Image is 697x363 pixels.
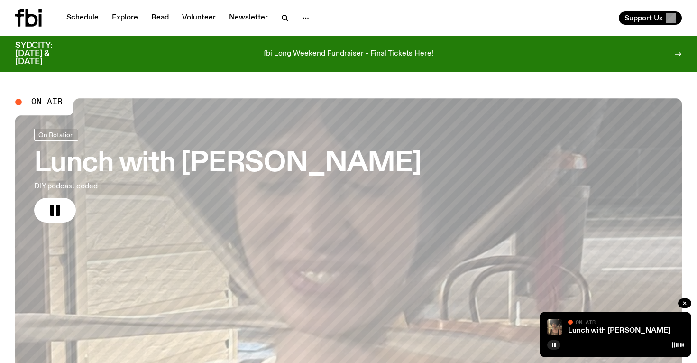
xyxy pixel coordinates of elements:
[264,50,433,58] p: fbi Long Weekend Fundraiser - Final Tickets Here!
[576,319,596,325] span: On Air
[34,181,277,192] p: DIY podcast coded
[624,14,663,22] span: Support Us
[146,11,174,25] a: Read
[34,129,422,223] a: Lunch with [PERSON_NAME]DIY podcast coded
[619,11,682,25] button: Support Us
[106,11,144,25] a: Explore
[223,11,274,25] a: Newsletter
[38,131,74,139] span: On Rotation
[61,11,104,25] a: Schedule
[31,98,63,106] span: On Air
[568,327,670,335] a: Lunch with [PERSON_NAME]
[34,150,422,177] h3: Lunch with [PERSON_NAME]
[176,11,221,25] a: Volunteer
[15,42,76,66] h3: SYDCITY: [DATE] & [DATE]
[34,129,78,141] a: On Rotation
